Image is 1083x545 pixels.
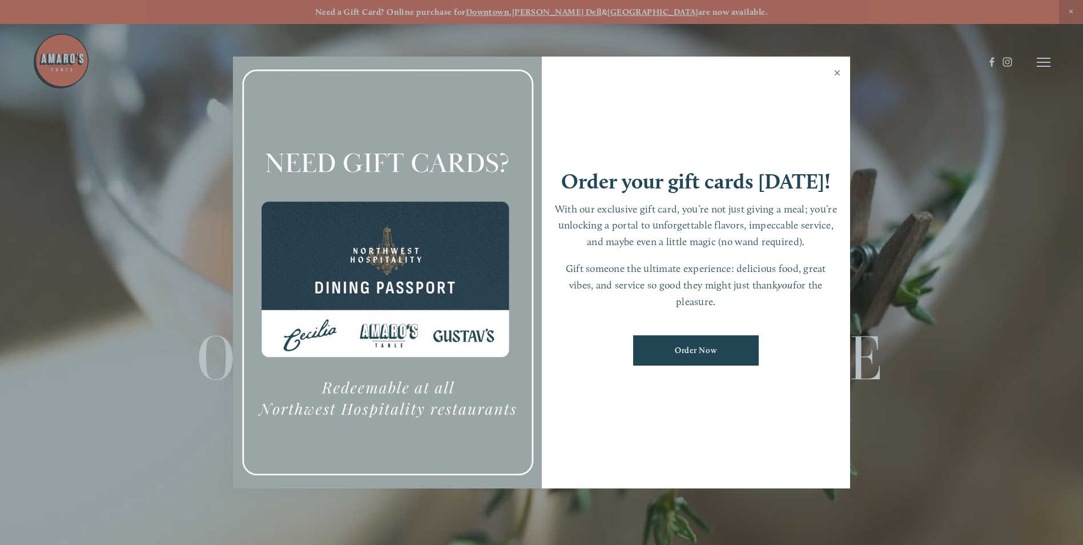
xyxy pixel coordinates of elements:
[778,279,793,291] em: you
[553,201,839,250] p: With our exclusive gift card, you’re not just giving a meal; you’re unlocking a portal to unforge...
[633,335,759,366] a: Order Now
[561,171,831,192] h1: Order your gift cards [DATE]!
[826,58,848,90] a: Close
[553,261,839,310] p: Gift someone the ultimate experience: delicious food, great vibes, and service so good they might...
